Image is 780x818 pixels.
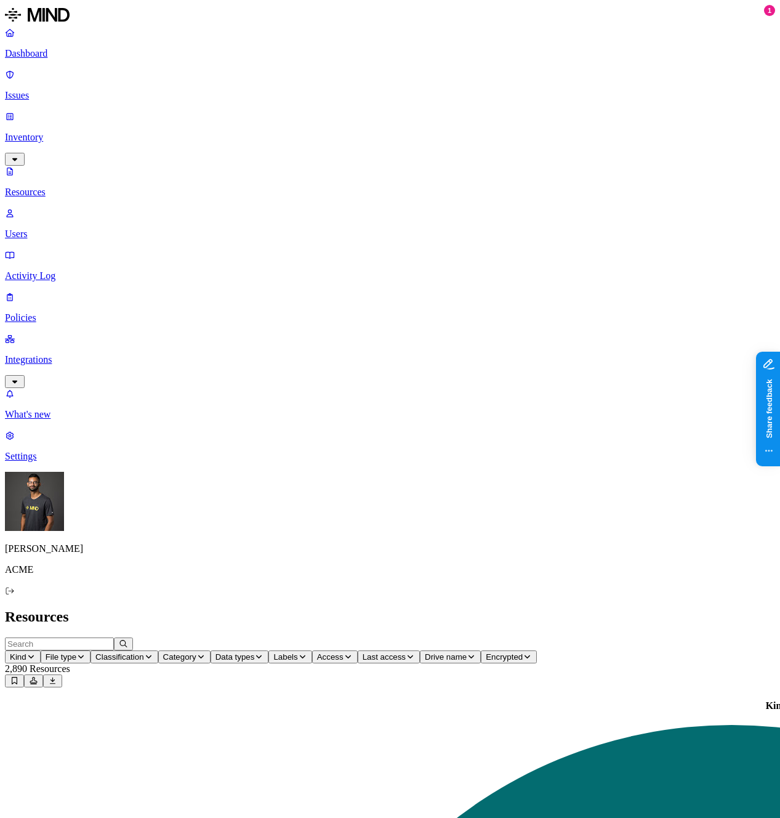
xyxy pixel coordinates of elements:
a: Resources [5,166,775,198]
span: File type [46,652,76,662]
a: Settings [5,430,775,462]
p: What's new [5,409,775,420]
img: MIND [5,5,70,25]
p: Policies [5,312,775,323]
a: MIND [5,5,775,27]
span: 2,890 Resources [5,663,70,674]
span: Data types [215,652,255,662]
span: Encrypted [486,652,523,662]
p: Inventory [5,132,775,143]
a: Activity Log [5,249,775,281]
span: Classification [95,652,144,662]
a: Dashboard [5,27,775,59]
span: Last access [363,652,406,662]
img: Amit Cohen [5,472,64,531]
span: Access [317,652,344,662]
a: Policies [5,291,775,323]
span: Labels [273,652,297,662]
div: 1 [764,5,775,16]
h2: Resources [5,609,775,625]
p: Activity Log [5,270,775,281]
span: Drive name [425,652,467,662]
p: Settings [5,451,775,462]
p: Integrations [5,354,775,365]
p: Issues [5,90,775,101]
span: Category [163,652,196,662]
p: Dashboard [5,48,775,59]
p: Resources [5,187,775,198]
input: Search [5,638,114,650]
span: Kind [10,652,26,662]
p: ACME [5,564,775,575]
a: Users [5,208,775,240]
a: Issues [5,69,775,101]
a: What's new [5,388,775,420]
a: Inventory [5,111,775,164]
p: Users [5,229,775,240]
a: Integrations [5,333,775,386]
